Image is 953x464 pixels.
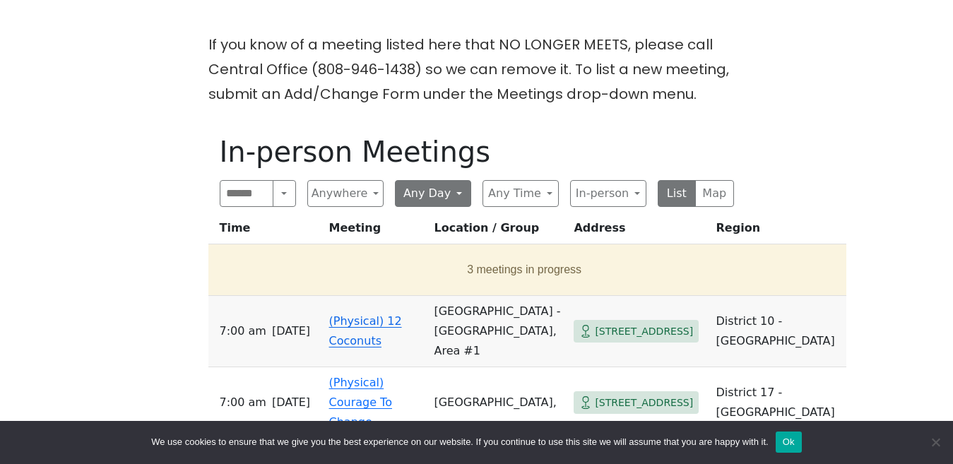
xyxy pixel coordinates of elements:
[695,180,734,207] button: Map
[329,376,392,429] a: (Physical) Courage To Change
[658,180,697,207] button: List
[151,435,768,449] span: We use cookies to ensure that we give you the best experience on our website. If you continue to ...
[595,323,693,340] span: [STREET_ADDRESS]
[570,180,646,207] button: In-person
[483,180,559,207] button: Any Time
[208,32,745,107] p: If you know of a meeting listed here that NO LONGER MEETS, please call Central Office (808-946-14...
[428,367,568,439] td: [GEOGRAPHIC_DATA],
[273,180,295,207] button: Search
[928,435,942,449] span: No
[595,394,693,412] span: [STREET_ADDRESS]
[711,367,846,439] td: District 17 - [GEOGRAPHIC_DATA]
[272,321,310,341] span: [DATE]
[220,321,266,341] span: 7:00 AM
[324,218,429,244] th: Meeting
[776,432,802,453] button: Ok
[395,180,471,207] button: Any Day
[711,296,846,367] td: District 10 - [GEOGRAPHIC_DATA]
[428,296,568,367] td: [GEOGRAPHIC_DATA] - [GEOGRAPHIC_DATA], Area #1
[214,250,835,290] button: 3 meetings in progress
[568,218,710,244] th: Address
[220,180,274,207] input: Search
[208,218,324,244] th: Time
[329,314,402,347] a: (Physical) 12 Coconuts
[220,135,734,169] h1: In-person Meetings
[307,180,384,207] button: Anywhere
[272,393,310,412] span: [DATE]
[428,218,568,244] th: Location / Group
[711,218,846,244] th: Region
[220,393,266,412] span: 7:00 AM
